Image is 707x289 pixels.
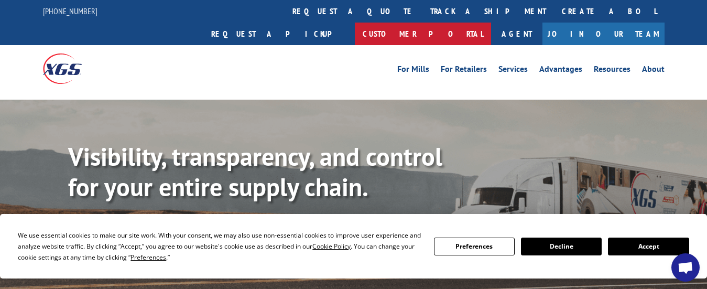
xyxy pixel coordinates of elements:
a: Agent [491,23,542,45]
a: Resources [594,65,630,77]
div: Open chat [671,253,700,282]
a: For Retailers [441,65,487,77]
b: Visibility, transparency, and control for your entire supply chain. [68,140,442,203]
span: Cookie Policy [312,242,351,251]
a: For Mills [397,65,429,77]
a: [PHONE_NUMBER] [43,6,97,16]
a: Customer Portal [355,23,491,45]
a: Advantages [539,65,582,77]
a: Services [498,65,528,77]
a: Request a pickup [203,23,355,45]
a: Join Our Team [542,23,665,45]
span: Preferences [130,253,166,262]
button: Decline [521,238,602,255]
div: We use essential cookies to make our site work. With your consent, we may also use non-essential ... [18,230,421,263]
a: About [642,65,665,77]
button: Accept [608,238,689,255]
button: Preferences [434,238,515,255]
